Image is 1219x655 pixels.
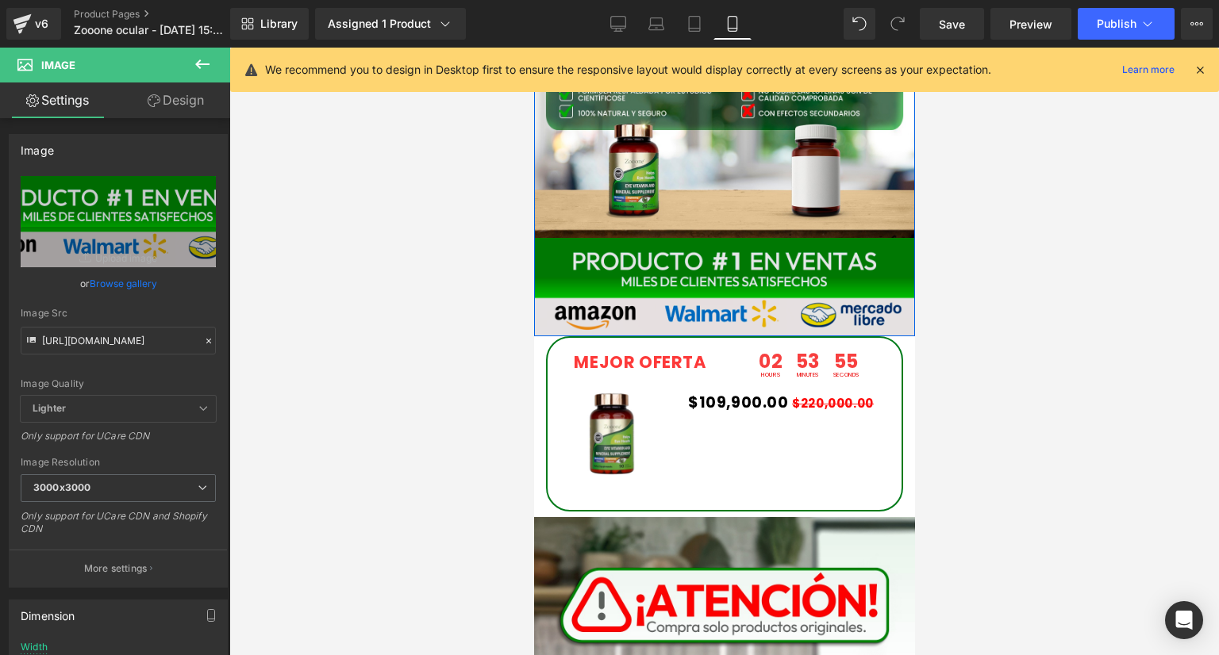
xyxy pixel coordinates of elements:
span: MEJOR OFERTA [40,303,171,326]
span: Image [41,59,75,71]
button: More settings [10,550,227,587]
a: Browse gallery [90,270,157,297]
div: Only support for UCare CDN [21,430,216,453]
span: Minutes [262,324,286,330]
span: Library [260,17,298,31]
p: We recommend you to design in Desktop first to ensure the responsive layout would display correct... [265,61,991,79]
span: 55 [299,305,325,324]
div: Width [21,642,48,653]
div: v6 [32,13,52,34]
div: Image Src [21,308,216,319]
div: Assigned 1 Product [328,16,453,32]
b: Lighter [33,402,66,414]
a: Design [118,82,233,118]
button: Publish [1078,8,1175,40]
span: Preview [1009,16,1052,33]
div: Dimension [21,600,75,622]
span: $109,900.00 [154,342,255,369]
a: New Library [230,8,309,40]
a: Laptop [637,8,675,40]
button: Redo [882,8,913,40]
a: Mobile [713,8,752,40]
p: More settings [84,561,148,576]
a: Preview [990,8,1071,40]
a: Product Pages [74,8,256,21]
span: Zooone ocular - [DATE] 15:13:52 [74,24,226,36]
a: v6 [6,8,61,40]
a: Tablet [675,8,713,40]
span: 53 [262,305,286,324]
span: $220,000.00 [258,347,340,364]
b: 3000x3000 [33,481,90,493]
div: Image Quality [21,378,216,389]
div: Only support for UCare CDN and Shopify CDN [21,510,216,546]
span: Hours [225,324,248,330]
input: Link [21,327,216,354]
button: More [1181,8,1213,40]
span: Seconds [299,324,325,330]
span: Save [939,16,965,33]
a: Learn more [1116,60,1181,79]
a: Desktop [599,8,637,40]
button: Undo [844,8,875,40]
div: Open Intercom Messenger [1165,601,1203,639]
div: Image [21,135,54,157]
div: Image Resolution [21,457,216,468]
span: 02 [225,305,248,324]
span: Publish [1097,17,1136,30]
div: or [21,275,216,292]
